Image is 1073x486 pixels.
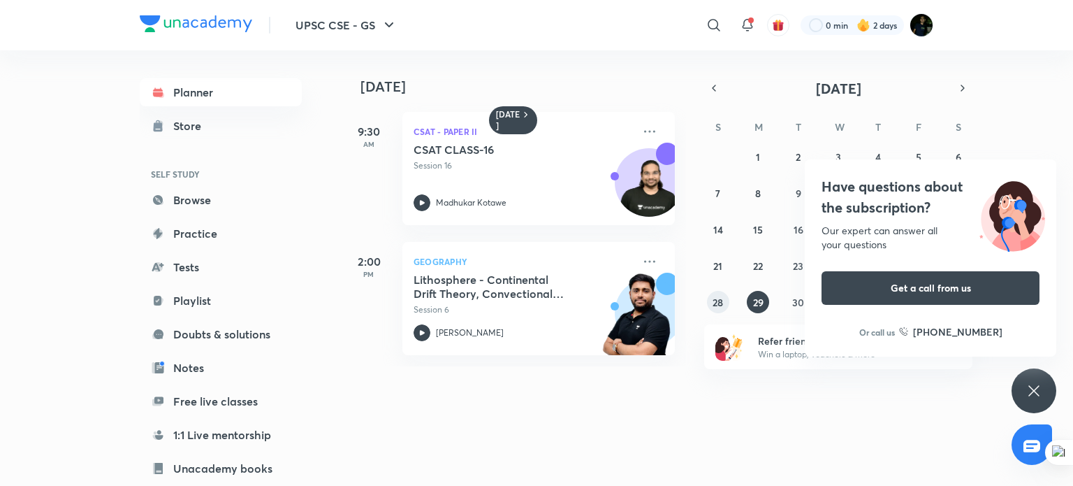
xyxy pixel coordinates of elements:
h6: SELF STUDY [140,162,302,186]
abbr: September 14, 2025 [713,223,723,236]
button: September 1, 2025 [747,145,769,168]
h4: Have questions about the subscription? [822,176,1039,218]
p: Or call us [859,326,895,338]
abbr: September 9, 2025 [796,187,801,200]
abbr: September 2, 2025 [796,150,801,164]
img: Avatar [615,156,683,223]
p: Win a laptop, vouchers & more [758,348,930,361]
abbr: September 3, 2025 [835,150,841,164]
abbr: Friday [916,120,921,134]
a: Playlist [140,287,302,315]
abbr: Tuesday [796,120,801,134]
h6: [DATE] [496,109,520,131]
abbr: September 8, 2025 [755,187,761,200]
a: Doubts & solutions [140,320,302,348]
a: Free live classes [140,387,302,415]
a: Company Logo [140,15,252,36]
h5: 2:00 [341,253,397,270]
abbr: September 1, 2025 [756,150,760,164]
img: streak [856,18,870,32]
p: Geography [414,253,633,270]
abbr: Monday [754,120,763,134]
button: September 29, 2025 [747,291,769,313]
a: Store [140,112,302,140]
button: September 21, 2025 [707,255,729,277]
h5: Lithosphere - Continental Drift Theory, Convectional Current Theory [414,273,587,301]
p: PM [341,270,397,278]
img: Company Logo [140,15,252,32]
p: Session 16 [414,159,633,172]
div: Store [173,117,210,134]
button: September 2, 2025 [787,145,810,168]
button: September 8, 2025 [747,182,769,204]
img: avatar [772,19,784,31]
button: September 4, 2025 [867,145,889,168]
span: [DATE] [816,79,861,98]
img: unacademy [598,273,675,369]
a: 1:1 Live mentorship [140,421,302,449]
a: Unacademy books [140,455,302,483]
button: Get a call from us [822,271,1039,305]
img: Rohit Duggal [910,13,933,37]
abbr: September 6, 2025 [956,150,961,164]
abbr: Saturday [956,120,961,134]
button: UPSC CSE - GS [287,11,406,39]
a: Planner [140,78,302,106]
p: Session 6 [414,303,633,316]
button: September 23, 2025 [787,255,810,277]
p: [PERSON_NAME] [436,327,504,339]
button: September 9, 2025 [787,182,810,204]
button: September 30, 2025 [787,291,810,313]
a: Notes [140,354,302,382]
abbr: September 21, 2025 [713,259,722,273]
a: Practice [140,220,302,248]
button: September 14, 2025 [707,218,729,241]
button: September 28, 2025 [707,291,729,313]
abbr: September 7, 2025 [715,187,720,200]
h6: [PHONE_NUMBER] [913,324,1002,339]
button: September 7, 2025 [707,182,729,204]
a: Tests [140,253,302,281]
p: AM [341,140,397,148]
abbr: September 16, 2025 [794,223,803,236]
a: Browse [140,186,302,214]
button: September 15, 2025 [747,218,769,241]
abbr: September 28, 2025 [713,296,723,309]
h5: CSAT CLASS-16 [414,143,587,157]
p: Madhukar Kotawe [436,196,506,209]
div: Our expert can answer all your questions [822,224,1039,252]
abbr: September 4, 2025 [875,150,881,164]
abbr: September 15, 2025 [753,223,763,236]
button: September 6, 2025 [947,145,970,168]
abbr: September 23, 2025 [793,259,803,273]
abbr: September 5, 2025 [916,150,921,164]
abbr: September 30, 2025 [792,296,804,309]
img: ttu_illustration_new.svg [968,176,1056,252]
button: September 3, 2025 [827,145,849,168]
abbr: Sunday [715,120,721,134]
h6: Refer friends [758,334,930,348]
p: CSAT - Paper II [414,123,633,140]
button: [DATE] [724,78,953,98]
a: [PHONE_NUMBER] [899,324,1002,339]
button: September 16, 2025 [787,218,810,241]
h4: [DATE] [360,78,689,95]
abbr: September 29, 2025 [753,296,764,309]
button: September 5, 2025 [907,145,930,168]
h5: 9:30 [341,123,397,140]
abbr: Wednesday [835,120,845,134]
img: referral [715,333,743,361]
abbr: September 22, 2025 [753,259,763,273]
button: September 22, 2025 [747,255,769,277]
abbr: Thursday [875,120,881,134]
button: avatar [767,14,789,36]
